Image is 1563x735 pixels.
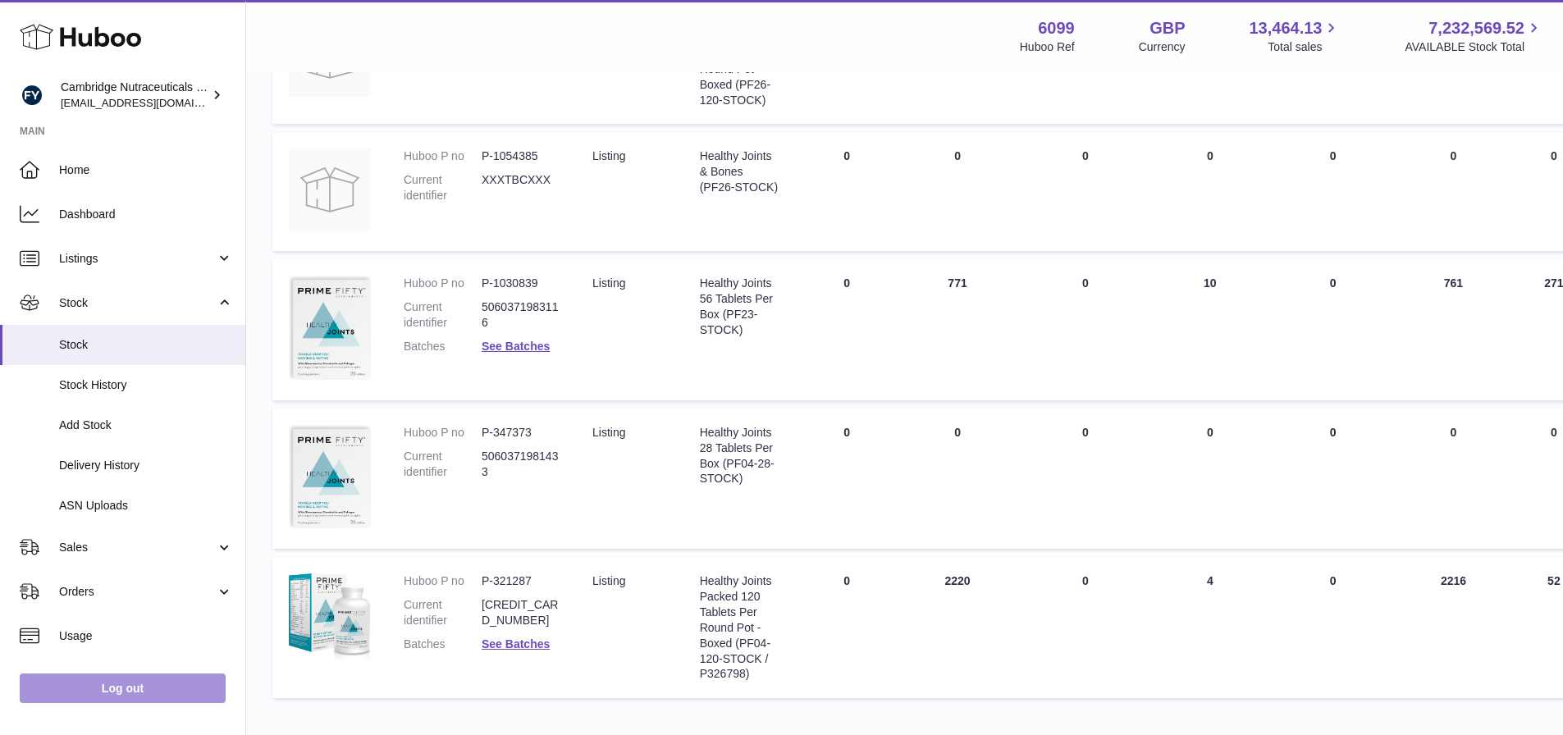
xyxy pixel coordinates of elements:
dt: Huboo P no [404,573,482,589]
td: 0 [797,557,896,698]
td: 761 [1398,259,1510,399]
td: 0 [1019,557,1152,698]
div: Healthy Joints 28 Tablets Per Box (PF04-28-STOCK) [700,425,781,487]
img: product image [289,148,371,231]
dt: Current identifier [404,299,482,331]
span: Home [59,162,233,178]
span: Delivery History [59,458,233,473]
span: Listings [59,251,216,267]
span: Stock [59,295,216,311]
a: See Batches [482,340,550,353]
td: 2220 [896,557,1019,698]
span: Stock History [59,377,233,393]
td: 0 [1019,259,1152,399]
dt: Current identifier [404,597,482,628]
td: 0 [1398,409,1510,549]
span: 0 [1330,426,1337,439]
img: product image [289,425,371,528]
td: 0 [797,132,896,251]
td: 0 [896,409,1019,549]
div: Currency [1139,39,1186,55]
div: Healthy Joints & Bones (PF26-STOCK) [700,148,781,195]
span: listing [592,149,625,162]
strong: GBP [1149,17,1185,39]
td: 0 [1019,132,1152,251]
span: 7,232,569.52 [1428,17,1524,39]
div: Huboo Ref [1020,39,1075,55]
span: 13,464.13 [1249,17,1322,39]
td: 771 [896,259,1019,399]
span: Total sales [1268,39,1341,55]
span: [EMAIL_ADDRESS][DOMAIN_NAME] [61,96,241,109]
a: 13,464.13 Total sales [1249,17,1341,55]
img: huboo@camnutra.com [20,83,44,107]
span: listing [592,574,625,587]
dd: XXXTBCXXX [482,172,560,203]
img: product image [289,573,371,660]
dt: Huboo P no [404,276,482,291]
td: 0 [1152,132,1268,251]
dt: Current identifier [404,449,482,480]
dd: P-347373 [482,425,560,441]
img: product image [289,276,371,379]
dd: 5060371981433 [482,449,560,480]
span: 0 [1330,149,1337,162]
td: 0 [1019,409,1152,549]
div: Healthy Joints 56 Tablets Per Box (PF23-STOCK) [700,276,781,338]
span: ASN Uploads [59,498,233,514]
div: Cambridge Nutraceuticals Ltd [61,80,208,111]
dt: Huboo P no [404,425,482,441]
dt: Batches [404,637,482,652]
td: 0 [797,409,896,549]
dt: Current identifier [404,172,482,203]
td: 0 [896,132,1019,251]
a: See Batches [482,637,550,651]
span: Orders [59,584,216,600]
dd: P-1054385 [482,148,560,164]
dd: P-321287 [482,573,560,589]
dd: P-1030839 [482,276,560,291]
td: 0 [1398,132,1510,251]
span: Usage [59,628,233,644]
span: Add Stock [59,418,233,433]
span: 0 [1330,574,1337,587]
span: Stock [59,337,233,353]
span: listing [592,426,625,439]
a: 7,232,569.52 AVAILABLE Stock Total [1405,17,1543,55]
td: 0 [1152,409,1268,549]
td: 4 [1152,557,1268,698]
span: 0 [1330,276,1337,290]
a: Log out [20,673,226,703]
span: Sales [59,540,216,555]
dt: Huboo P no [404,148,482,164]
span: Dashboard [59,207,233,222]
dt: Batches [404,339,482,354]
td: 0 [797,259,896,399]
span: listing [592,276,625,290]
div: Healthy Joints Packed 120 Tablets Per Round Pot - Boxed (PF04-120-STOCK / P326798) [700,573,781,682]
td: 2216 [1398,557,1510,698]
td: 10 [1152,259,1268,399]
dd: [CREDIT_CARD_NUMBER] [482,597,560,628]
span: AVAILABLE Stock Total [1405,39,1543,55]
strong: 6099 [1038,17,1075,39]
dd: 5060371983116 [482,299,560,331]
